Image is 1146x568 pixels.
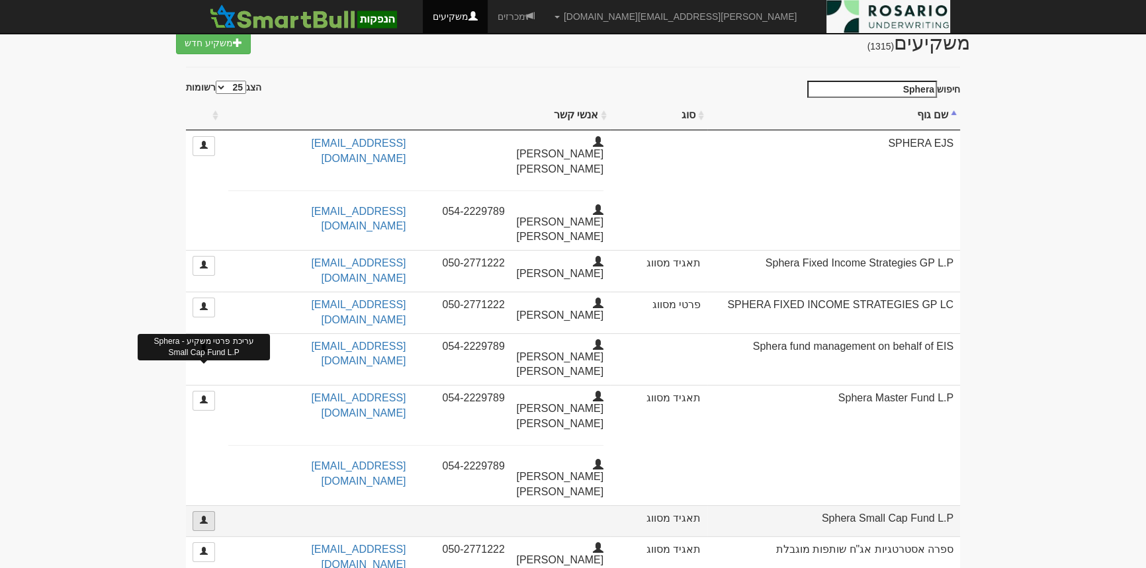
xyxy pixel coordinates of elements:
label: חיפוש [803,81,960,98]
a: [EMAIL_ADDRESS][DOMAIN_NAME] [311,460,406,487]
a: [EMAIL_ADDRESS][DOMAIN_NAME] [311,392,406,419]
a: [EMAIL_ADDRESS][DOMAIN_NAME] [311,206,406,232]
img: SmartBull Logo [206,3,400,30]
td: פרטי מסווג [610,292,707,333]
div: [PERSON_NAME] [PERSON_NAME] [515,391,613,432]
td: Sphera Small Cap Fund L.P [707,505,960,536]
th: שם גוף : activate to sort column descending [707,101,960,130]
td: Sphera fund management on behalf of EIS [707,333,960,385]
label: הצג רשומות [186,81,261,94]
td: תאגיד מסווג [610,385,707,505]
div: עריכת פרטי משקיע - Sphera Small Cap Fund L.P [138,334,270,360]
td: Sphera Fixed Income Strategies GP L.P [707,250,960,292]
td: SPHERA EJS [707,130,960,250]
div: [PERSON_NAME] [515,256,613,282]
th: : activate to sort column ascending [186,101,222,130]
td: Sphera Master Fund L.P [707,385,960,505]
div: 054-2229789 [416,459,515,474]
div: [PERSON_NAME] [PERSON_NAME] [515,459,613,500]
div: 054-2229789 [416,339,515,354]
div: 050-2771222 [416,298,515,313]
div: 054-2229789 [416,204,515,220]
div: [PERSON_NAME] [515,542,613,568]
div: [PERSON_NAME] [PERSON_NAME] [515,339,613,380]
span: משקיעים [867,32,971,54]
td: תאגיד מסווג [610,250,707,292]
h5: (1315) [867,41,895,52]
th: סוג : activate to sort column ascending [610,101,707,130]
div: 054-2229789 [416,391,515,406]
div: [PERSON_NAME] [PERSON_NAME] [515,204,613,245]
td: SPHERA FIXED INCOME STRATEGIES GP LC [707,292,960,333]
div: [PERSON_NAME] [515,298,613,323]
a: [EMAIL_ADDRESS][DOMAIN_NAME] [311,257,406,284]
select: הצגרשומות [216,81,246,94]
a: משקיע חדש [176,32,251,54]
th: אנשי קשר : activate to sort column ascending [222,101,610,130]
input: חיפוש [807,81,937,98]
a: [EMAIL_ADDRESS][DOMAIN_NAME] [311,299,406,325]
td: תאגיד מסווג [610,505,707,536]
a: [EMAIL_ADDRESS][DOMAIN_NAME] [311,138,406,164]
div: 050-2771222 [416,542,515,557]
a: [EMAIL_ADDRESS][DOMAIN_NAME] [311,341,406,367]
div: 050-2771222 [416,256,515,271]
div: [PERSON_NAME] [PERSON_NAME] [515,136,613,177]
